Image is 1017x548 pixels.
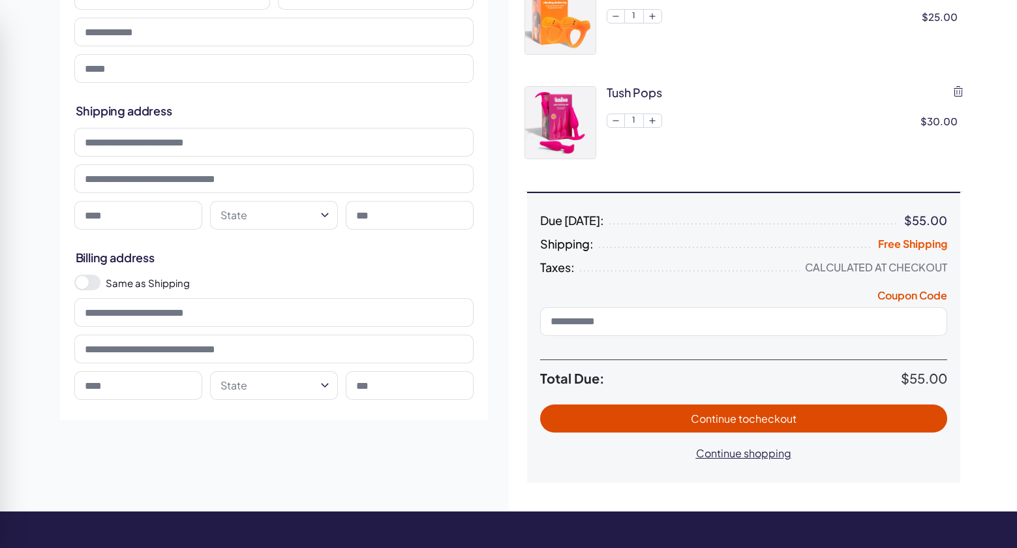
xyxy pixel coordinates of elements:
[540,237,594,251] span: Shipping:
[877,288,947,307] button: Coupon Code
[683,439,804,467] button: Continue shopping
[920,114,963,128] div: $30.00
[76,102,472,119] h2: Shipping address
[540,214,604,227] span: Due [DATE]:
[525,87,596,159] img: toy_ecomm_refreshArtboard14.jpg
[540,261,575,274] span: Taxes:
[878,237,947,251] span: Free Shipping
[738,412,797,425] span: to checkout
[691,412,797,425] span: Continue
[805,261,947,274] div: Calculated at Checkout
[106,276,474,290] label: Same as Shipping
[901,370,947,386] span: $55.00
[607,84,662,100] div: tush pops
[540,371,901,386] span: Total Due:
[904,214,947,227] div: $55.00
[696,446,791,460] span: Continue shopping
[625,10,643,23] span: 1
[76,249,472,266] h2: Billing address
[540,404,947,433] button: Continue tocheckout
[922,10,963,23] div: $25.00
[625,114,643,127] span: 1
